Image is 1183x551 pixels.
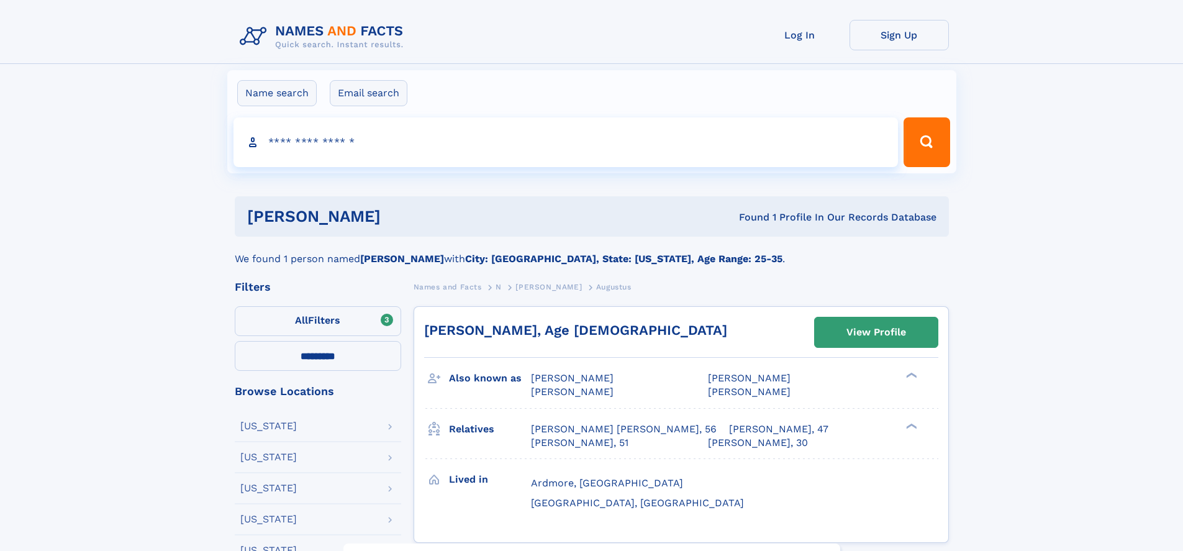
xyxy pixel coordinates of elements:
[235,20,414,53] img: Logo Names and Facts
[247,209,560,224] h1: [PERSON_NAME]
[240,421,297,431] div: [US_STATE]
[240,452,297,462] div: [US_STATE]
[531,436,628,450] a: [PERSON_NAME], 51
[295,314,308,326] span: All
[235,386,401,397] div: Browse Locations
[750,20,850,50] a: Log In
[815,317,938,347] a: View Profile
[708,372,791,384] span: [PERSON_NAME]
[240,483,297,493] div: [US_STATE]
[449,419,531,440] h3: Relatives
[465,253,782,265] b: City: [GEOGRAPHIC_DATA], State: [US_STATE], Age Range: 25-35
[903,371,918,380] div: ❯
[235,237,949,266] div: We found 1 person named with .
[240,514,297,524] div: [US_STATE]
[560,211,936,224] div: Found 1 Profile In Our Records Database
[330,80,407,106] label: Email search
[846,318,906,347] div: View Profile
[360,253,444,265] b: [PERSON_NAME]
[531,497,744,509] span: [GEOGRAPHIC_DATA], [GEOGRAPHIC_DATA]
[449,469,531,490] h3: Lived in
[515,283,582,291] span: [PERSON_NAME]
[237,80,317,106] label: Name search
[531,477,683,489] span: Ardmore, [GEOGRAPHIC_DATA]
[904,117,950,167] button: Search Button
[708,386,791,398] span: [PERSON_NAME]
[424,322,727,338] a: [PERSON_NAME], Age [DEMOGRAPHIC_DATA]
[903,422,918,430] div: ❯
[531,372,614,384] span: [PERSON_NAME]
[708,436,808,450] a: [PERSON_NAME], 30
[233,117,899,167] input: search input
[531,422,717,436] a: [PERSON_NAME] [PERSON_NAME], 56
[235,306,401,336] label: Filters
[449,368,531,389] h3: Also known as
[515,279,582,294] a: [PERSON_NAME]
[235,281,401,293] div: Filters
[850,20,949,50] a: Sign Up
[496,283,502,291] span: N
[414,279,482,294] a: Names and Facts
[531,386,614,398] span: [PERSON_NAME]
[729,422,828,436] a: [PERSON_NAME], 47
[596,283,632,291] span: Augustus
[496,279,502,294] a: N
